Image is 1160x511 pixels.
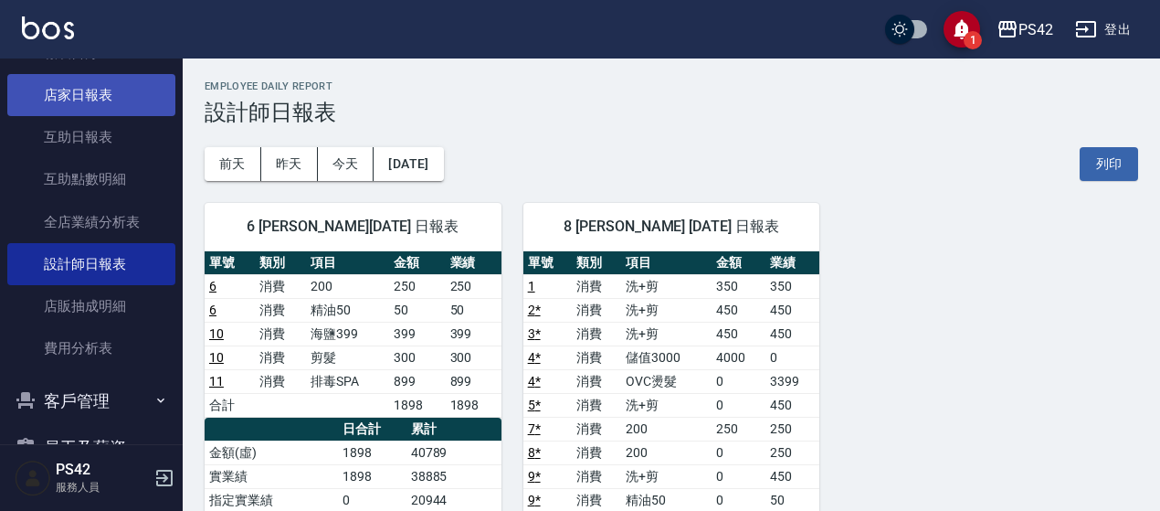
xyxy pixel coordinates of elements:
td: 50 [446,298,501,322]
td: 250 [765,441,819,464]
th: 類別 [255,251,305,275]
td: 洗+剪 [621,298,712,322]
td: 消費 [255,298,305,322]
a: 費用分析表 [7,327,175,369]
td: 1898 [338,441,406,464]
td: 250 [446,274,501,298]
button: 登出 [1068,13,1138,47]
th: 日合計 [338,418,406,442]
th: 項目 [621,251,712,275]
button: 員工及薪資 [7,424,175,472]
a: 10 [209,350,224,365]
th: 單號 [205,251,255,275]
th: 業績 [765,251,819,275]
a: 店販抽成明細 [7,285,175,327]
td: 消費 [572,441,621,464]
td: 450 [712,322,765,346]
td: 洗+剪 [621,464,712,488]
span: 8 [PERSON_NAME] [DATE] 日報表 [545,218,798,236]
td: 50 [389,298,445,322]
button: save [944,11,980,48]
td: 消費 [255,369,305,393]
td: 200 [306,274,390,298]
td: OVC燙髮 [621,369,712,393]
td: 消費 [572,417,621,441]
td: 剪髮 [306,346,390,369]
td: 350 [712,274,765,298]
td: 1898 [446,393,501,417]
td: 350 [765,274,819,298]
td: 排毒SPA [306,369,390,393]
button: [DATE] [374,147,443,181]
th: 金額 [712,251,765,275]
td: 消費 [572,369,621,393]
th: 累計 [406,418,501,442]
button: 昨天 [261,147,318,181]
th: 類別 [572,251,621,275]
td: 4000 [712,346,765,369]
td: 250 [389,274,445,298]
h5: PS42 [56,461,149,479]
div: PS42 [1018,18,1053,41]
td: 金額(虛) [205,441,338,464]
a: 1 [528,279,535,293]
td: 海鹽399 [306,322,390,346]
td: 899 [389,369,445,393]
button: 前天 [205,147,261,181]
td: 消費 [255,322,305,346]
td: 200 [621,417,712,441]
span: 1 [964,31,982,49]
td: 250 [712,417,765,441]
td: 消費 [572,298,621,322]
td: 200 [621,441,712,464]
td: 0 [712,441,765,464]
td: 450 [712,298,765,322]
h2: Employee Daily Report [205,80,1138,92]
td: 合計 [205,393,255,417]
td: 399 [389,322,445,346]
button: 列印 [1080,147,1138,181]
td: 消費 [572,464,621,488]
td: 消費 [572,322,621,346]
th: 業績 [446,251,501,275]
th: 項目 [306,251,390,275]
td: 450 [765,393,819,417]
a: 6 [209,279,216,293]
td: 450 [765,464,819,488]
th: 金額 [389,251,445,275]
td: 消費 [255,346,305,369]
td: 消費 [572,274,621,298]
td: 450 [765,322,819,346]
td: 450 [765,298,819,322]
img: Logo [22,16,74,39]
a: 全店業績分析表 [7,201,175,243]
td: 0 [712,369,765,393]
td: 儲值3000 [621,346,712,369]
a: 互助點數明細 [7,158,175,200]
td: 3399 [765,369,819,393]
td: 消費 [572,393,621,417]
td: 1898 [338,464,406,488]
table: a dense table [205,251,501,418]
img: Person [15,460,51,496]
td: 899 [446,369,501,393]
td: 0 [712,464,765,488]
a: 設計師日報表 [7,243,175,285]
span: 6 [PERSON_NAME][DATE] 日報表 [227,218,480,236]
th: 單號 [523,251,573,275]
td: 300 [446,346,501,369]
td: 399 [446,322,501,346]
td: 38885 [406,464,501,488]
a: 10 [209,326,224,341]
td: 300 [389,346,445,369]
a: 互助日報表 [7,116,175,158]
td: 1898 [389,393,445,417]
td: 40789 [406,441,501,464]
a: 6 [209,303,216,317]
td: 洗+剪 [621,274,712,298]
p: 服務人員 [56,479,149,495]
a: 店家日報表 [7,74,175,116]
td: 洗+剪 [621,393,712,417]
td: 消費 [572,346,621,369]
button: 今天 [318,147,374,181]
